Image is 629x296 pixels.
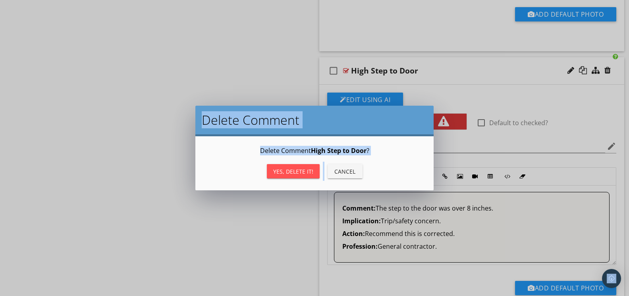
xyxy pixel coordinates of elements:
button: Cancel [328,164,363,178]
p: Delete Comment ? [205,146,424,155]
div: Yes, Delete it! [273,167,313,176]
h2: Delete Comment [202,112,427,128]
strong: High Step to Door [311,146,367,155]
div: Open Intercom Messenger [602,269,621,288]
div: Cancel [334,167,356,176]
button: Yes, Delete it! [267,164,320,178]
